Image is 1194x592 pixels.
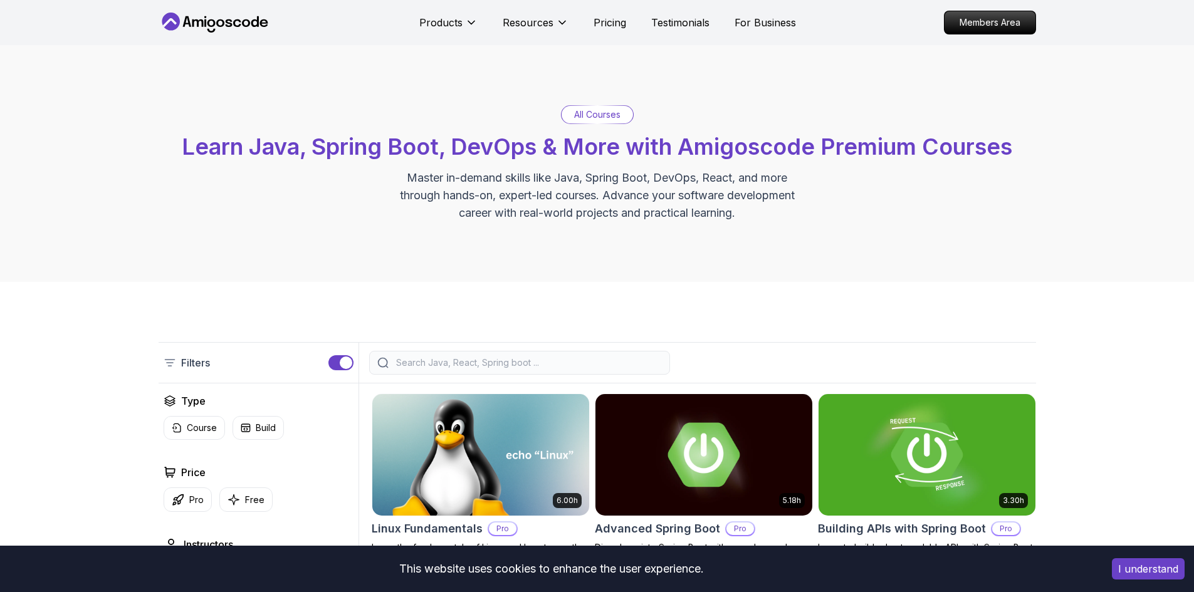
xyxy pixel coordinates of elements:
input: Search Java, React, Spring boot ... [394,356,662,369]
h2: Building APIs with Spring Boot [818,520,986,537]
img: Advanced Spring Boot card [595,394,812,516]
h2: Advanced Spring Boot [595,520,720,537]
p: Dive deep into Spring Boot with our advanced course, designed to take your skills from intermedia... [595,541,813,579]
button: Accept cookies [1112,558,1185,579]
p: Learn the fundamentals of Linux and how to use the command line [372,541,590,566]
p: Learn to build robust, scalable APIs with Spring Boot, mastering REST principles, JSON handling, ... [818,541,1036,579]
button: Pro [164,487,212,512]
h2: Type [181,393,206,408]
p: Pro [189,494,204,506]
p: 3.30h [1003,496,1024,506]
img: Building APIs with Spring Boot card [819,394,1035,516]
p: Pro [992,522,1020,535]
p: Pro [489,522,516,535]
p: 6.00h [557,496,578,506]
a: Building APIs with Spring Boot card3.30hBuilding APIs with Spring BootProLearn to build robust, s... [818,393,1036,579]
p: Master in-demand skills like Java, Spring Boot, DevOps, React, and more through hands-on, expert-... [387,169,808,222]
a: Pricing [594,15,626,30]
p: Members Area [945,11,1035,34]
img: Linux Fundamentals card [372,394,589,516]
p: 5.18h [783,496,801,506]
p: Resources [503,15,553,30]
a: Advanced Spring Boot card5.18hAdvanced Spring BootProDive deep into Spring Boot with our advanced... [595,393,813,579]
h2: Linux Fundamentals [372,520,483,537]
p: All Courses [574,108,621,121]
button: Build [233,416,284,440]
a: Members Area [944,11,1036,34]
p: Filters [181,355,210,370]
button: Course [164,416,225,440]
div: This website uses cookies to enhance the user experience. [9,555,1093,583]
p: Pro [726,522,754,535]
a: Linux Fundamentals card6.00hLinux FundamentalsProLearn the fundamentals of Linux and how to use t... [372,393,590,566]
button: Free [219,487,273,512]
span: Learn Java, Spring Boot, DevOps & More with Amigoscode Premium Courses [182,133,1012,160]
h2: Price [181,465,206,480]
a: Testimonials [651,15,710,30]
p: Build [256,422,276,434]
p: Products [419,15,463,30]
p: Course [187,422,217,434]
h2: Instructors [184,537,233,552]
button: Products [419,15,478,40]
a: For Business [735,15,796,30]
button: Resources [503,15,568,40]
p: Free [245,494,264,506]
